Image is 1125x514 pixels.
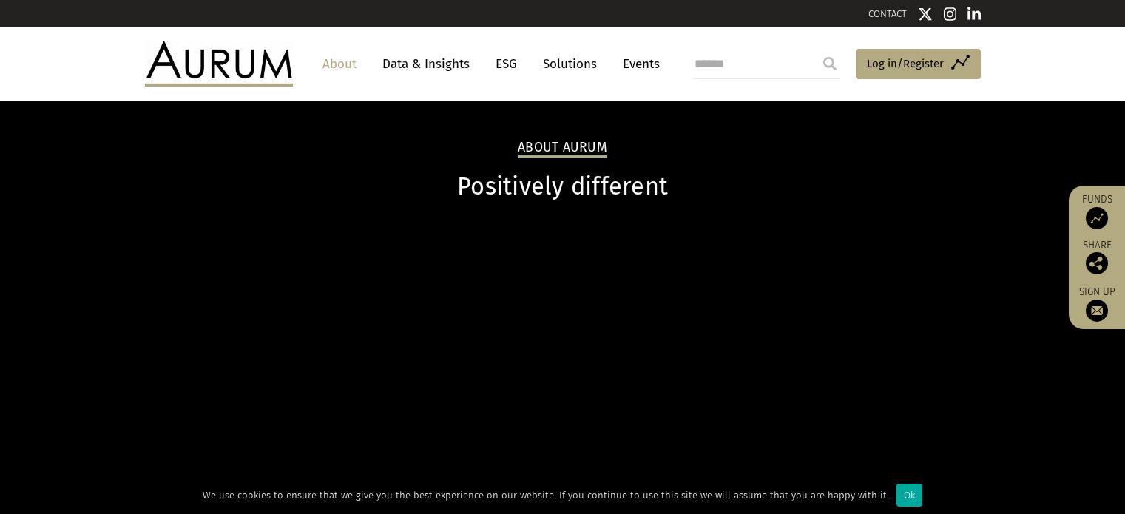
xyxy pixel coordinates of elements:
[375,50,477,78] a: Data & Insights
[1076,240,1118,274] div: Share
[488,50,524,78] a: ESG
[1086,207,1108,229] img: Access Funds
[1076,285,1118,322] a: Sign up
[944,7,957,21] img: Instagram icon
[1086,300,1108,322] img: Sign up to our newsletter
[1086,252,1108,274] img: Share this post
[867,55,944,72] span: Log in/Register
[615,50,660,78] a: Events
[145,41,293,86] img: Aurum
[145,172,981,201] h1: Positively different
[868,8,907,19] a: CONTACT
[815,49,845,78] input: Submit
[918,7,933,21] img: Twitter icon
[518,140,607,158] h2: About Aurum
[536,50,604,78] a: Solutions
[315,50,364,78] a: About
[1076,193,1118,229] a: Funds
[896,484,922,507] div: Ok
[856,49,981,80] a: Log in/Register
[967,7,981,21] img: Linkedin icon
